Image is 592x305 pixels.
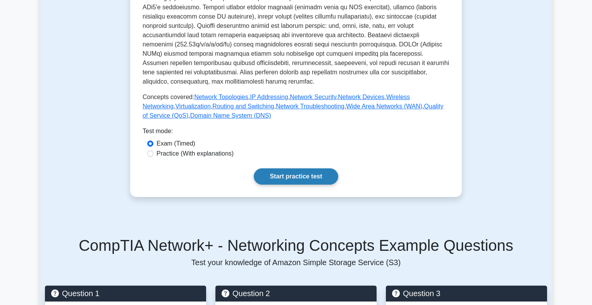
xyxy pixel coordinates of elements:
a: Network Security [290,94,336,100]
a: Wide Area Networks (WAN) [346,103,422,110]
p: Concepts covered: , , , , , , , , , , [143,93,449,120]
h5: CompTIA Network+ - Networking Concepts Example Questions [45,236,547,255]
div: Test mode: [143,127,449,139]
a: Network Topologies [194,94,248,100]
h5: Question 1 [51,289,200,298]
a: Virtualization [175,103,210,110]
h5: Question 3 [392,289,541,298]
label: Exam (Timed) [157,139,195,148]
a: Routing and Switching [212,103,274,110]
a: Network Troubleshooting [276,103,344,110]
a: Network Devices [338,94,384,100]
p: Test your knowledge of Amazon Simple Storage Service (S3) [45,258,547,267]
h5: Question 2 [222,289,370,298]
label: Practice (With explanations) [157,149,234,158]
a: Domain Name System (DNS) [190,112,271,119]
a: IP Addressing [250,94,288,100]
a: Start practice test [254,168,338,185]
